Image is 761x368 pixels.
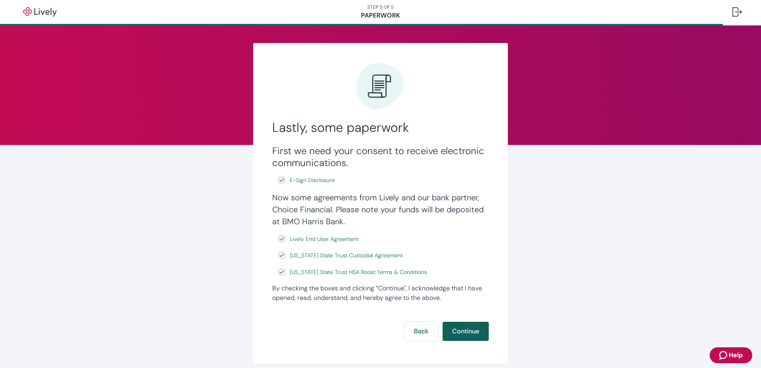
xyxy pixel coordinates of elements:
[272,119,489,135] h2: Lastly, some paperwork
[290,268,427,276] span: [US_STATE] State Trust HSA Boost Terms & Conditions
[719,350,729,360] svg: Zendesk support icon
[272,284,489,303] div: By checking the boxes and clicking “Continue", I acknowledge that I have opened, read, understand...
[726,2,748,22] button: Log out
[288,267,429,277] a: e-sign disclosure document
[288,251,404,260] a: e-sign disclosure document
[290,251,403,260] span: [US_STATE] State Trust Custodial Agreement
[404,322,438,341] button: Back
[288,175,336,185] a: e-sign disclosure document
[272,192,489,227] h4: Now some agreements from Lively and our bank partner, Choice Financial. Please note your funds wi...
[290,176,335,184] span: E-Sign Disclosure
[729,350,743,360] span: Help
[272,145,489,169] h3: First we need your consent to receive electronic communications.
[288,234,360,244] a: e-sign disclosure document
[710,347,752,363] button: Zendesk support iconHelp
[290,235,359,243] span: Lively End User Agreement
[18,7,62,17] img: Lively
[443,322,489,341] button: Continue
